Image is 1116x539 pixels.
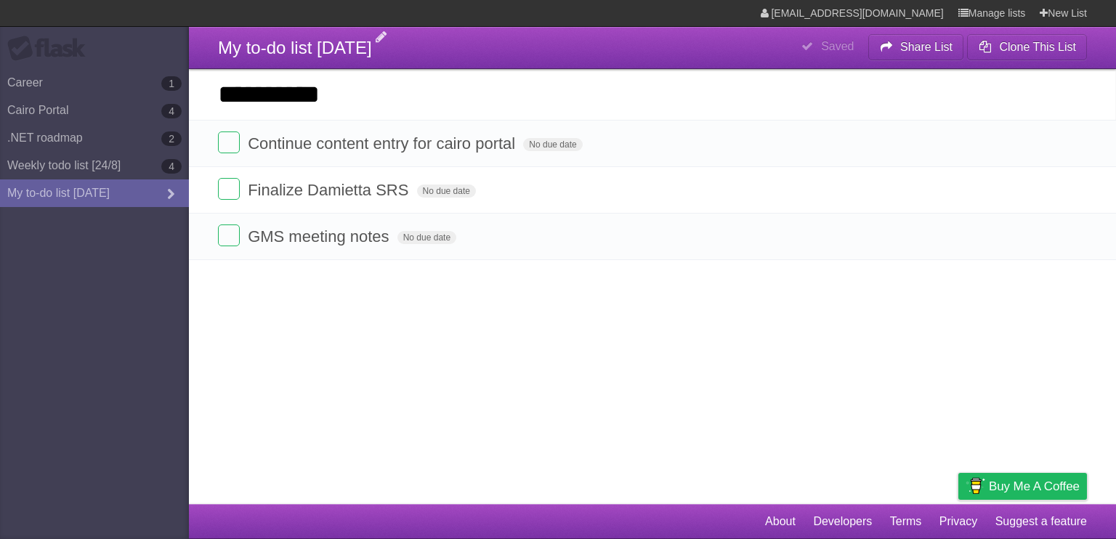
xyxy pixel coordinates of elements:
[890,508,922,535] a: Terms
[900,41,953,53] b: Share List
[218,38,372,57] span: My to-do list [DATE]
[248,134,519,153] span: Continue content entry for cairo portal
[958,473,1087,500] a: Buy me a coffee
[161,104,182,118] b: 4
[995,508,1087,535] a: Suggest a feature
[966,474,985,498] img: Buy me a coffee
[813,508,872,535] a: Developers
[939,508,977,535] a: Privacy
[967,34,1087,60] button: Clone This List
[7,36,94,62] div: Flask
[765,508,796,535] a: About
[868,34,964,60] button: Share List
[248,181,412,199] span: Finalize Damietta SRS
[821,40,854,52] b: Saved
[218,178,240,200] label: Done
[999,41,1076,53] b: Clone This List
[523,138,582,151] span: No due date
[218,131,240,153] label: Done
[397,231,456,244] span: No due date
[161,159,182,174] b: 4
[989,474,1080,499] span: Buy me a coffee
[161,76,182,91] b: 1
[218,224,240,246] label: Done
[248,227,392,246] span: GMS meeting notes
[417,185,476,198] span: No due date
[161,131,182,146] b: 2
